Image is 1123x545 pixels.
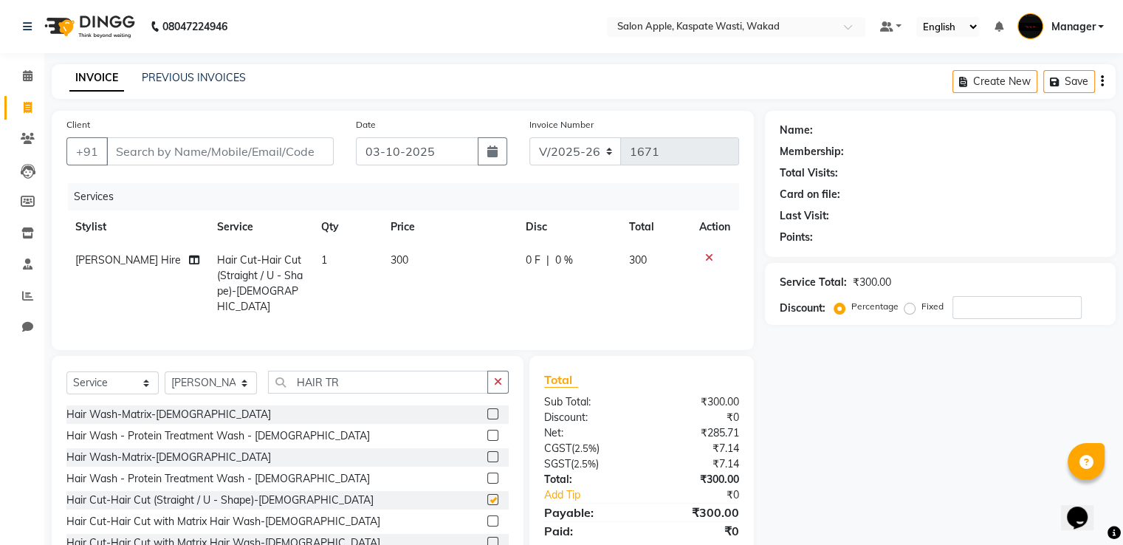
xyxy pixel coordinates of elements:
[642,425,750,441] div: ₹285.71
[642,394,750,410] div: ₹300.00
[690,210,739,244] th: Action
[921,300,944,313] label: Fixed
[544,457,571,470] span: SGST
[780,275,847,290] div: Service Total:
[620,210,690,244] th: Total
[780,165,838,181] div: Total Visits:
[853,275,891,290] div: ₹300.00
[356,118,376,131] label: Date
[546,253,549,268] span: |
[642,504,750,521] div: ₹300.00
[533,522,642,540] div: Paid:
[66,514,380,529] div: Hair Cut-Hair Cut with Matrix Hair Wash-[DEMOGRAPHIC_DATA]
[66,471,370,487] div: Hair Wash - Protein Treatment Wash - [DEMOGRAPHIC_DATA]
[780,208,829,224] div: Last Visit:
[66,118,90,131] label: Client
[69,65,124,92] a: INVOICE
[208,210,312,244] th: Service
[544,442,571,455] span: CGST
[780,230,813,245] div: Points:
[659,487,749,503] div: ₹0
[642,410,750,425] div: ₹0
[526,253,540,268] span: 0 F
[544,372,578,388] span: Total
[1051,19,1095,35] span: Manager
[555,253,573,268] span: 0 %
[1061,486,1108,530] iframe: chat widget
[517,210,620,244] th: Disc
[106,137,334,165] input: Search by Name/Mobile/Email/Code
[952,70,1037,93] button: Create New
[642,456,750,472] div: ₹7.14
[1017,13,1043,39] img: Manager
[142,71,246,84] a: PREVIOUS INVOICES
[533,410,642,425] div: Discount:
[533,394,642,410] div: Sub Total:
[851,300,899,313] label: Percentage
[217,253,303,313] span: Hair Cut-Hair Cut (Straight / U - Shape)-[DEMOGRAPHIC_DATA]
[391,253,408,267] span: 300
[642,472,750,487] div: ₹300.00
[642,522,750,540] div: ₹0
[780,123,813,138] div: Name:
[75,253,181,267] span: [PERSON_NAME] Hire
[268,371,488,394] input: Search or Scan
[574,442,597,454] span: 2.5%
[66,428,370,444] div: Hair Wash - Protein Treatment Wash - [DEMOGRAPHIC_DATA]
[68,183,750,210] div: Services
[780,187,840,202] div: Card on file:
[529,118,594,131] label: Invoice Number
[574,458,596,470] span: 2.5%
[533,472,642,487] div: Total:
[533,441,642,456] div: ( )
[66,407,271,422] div: Hair Wash-Matrix-[DEMOGRAPHIC_DATA]
[642,441,750,456] div: ₹7.14
[162,6,227,47] b: 08047224946
[533,456,642,472] div: ( )
[382,210,517,244] th: Price
[312,210,382,244] th: Qty
[38,6,139,47] img: logo
[629,253,647,267] span: 300
[321,253,327,267] span: 1
[533,487,659,503] a: Add Tip
[1043,70,1095,93] button: Save
[533,425,642,441] div: Net:
[66,210,208,244] th: Stylist
[66,137,108,165] button: +91
[66,493,374,508] div: Hair Cut-Hair Cut (Straight / U - Shape)-[DEMOGRAPHIC_DATA]
[533,504,642,521] div: Payable:
[780,144,844,160] div: Membership:
[66,450,271,465] div: Hair Wash-Matrix-[DEMOGRAPHIC_DATA]
[780,301,825,316] div: Discount:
